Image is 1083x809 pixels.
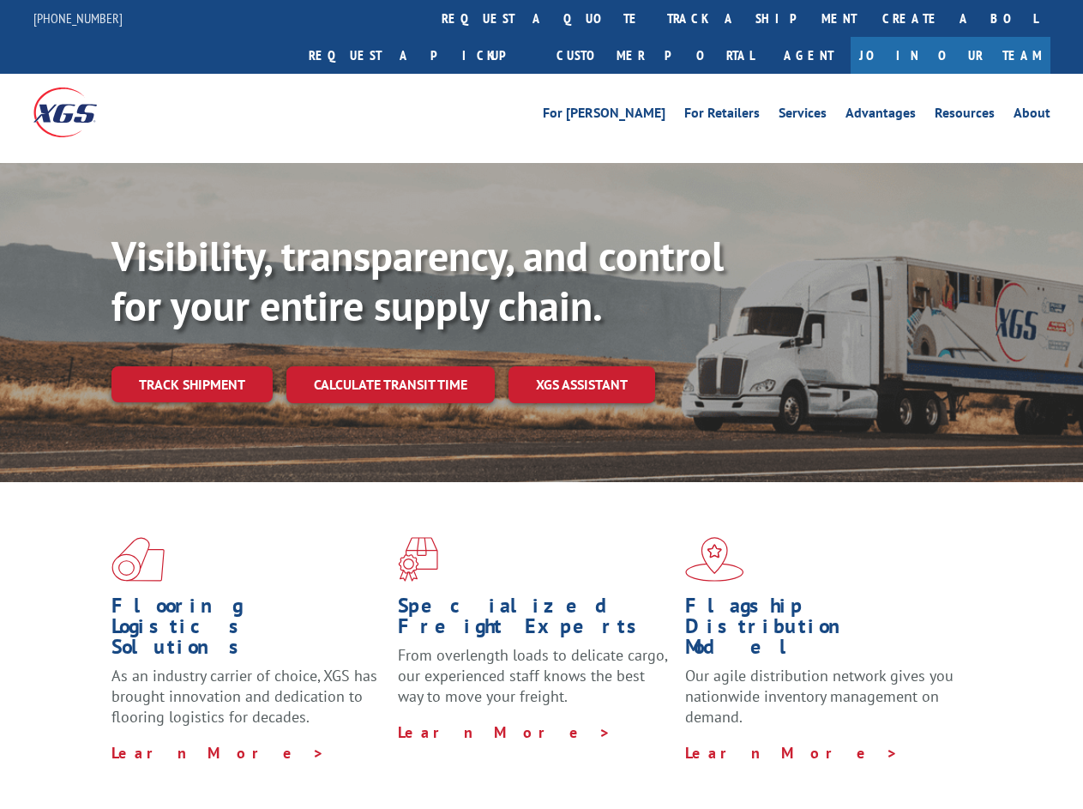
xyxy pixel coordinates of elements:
[508,366,655,403] a: XGS ASSISTANT
[685,595,959,666] h1: Flagship Distribution Model
[111,229,724,332] b: Visibility, transparency, and control for your entire supply chain.
[767,37,851,74] a: Agent
[33,9,123,27] a: [PHONE_NUMBER]
[398,595,671,645] h1: Specialized Freight Experts
[685,666,954,727] span: Our agile distribution network gives you nationwide inventory management on demand.
[286,366,495,403] a: Calculate transit time
[935,106,995,125] a: Resources
[398,645,671,721] p: From overlength loads to delicate cargo, our experienced staff knows the best way to move your fr...
[845,106,916,125] a: Advantages
[1014,106,1050,125] a: About
[685,743,899,763] a: Learn More >
[543,106,665,125] a: For [PERSON_NAME]
[296,37,544,74] a: Request a pickup
[111,743,325,763] a: Learn More >
[779,106,827,125] a: Services
[398,537,438,582] img: xgs-icon-focused-on-flooring-red
[111,366,273,402] a: Track shipment
[111,537,165,582] img: xgs-icon-total-supply-chain-intelligence-red
[684,106,760,125] a: For Retailers
[851,37,1050,74] a: Join Our Team
[544,37,767,74] a: Customer Portal
[398,722,611,742] a: Learn More >
[685,537,744,582] img: xgs-icon-flagship-distribution-model-red
[111,595,385,666] h1: Flooring Logistics Solutions
[111,666,377,727] span: As an industry carrier of choice, XGS has brought innovation and dedication to flooring logistics...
